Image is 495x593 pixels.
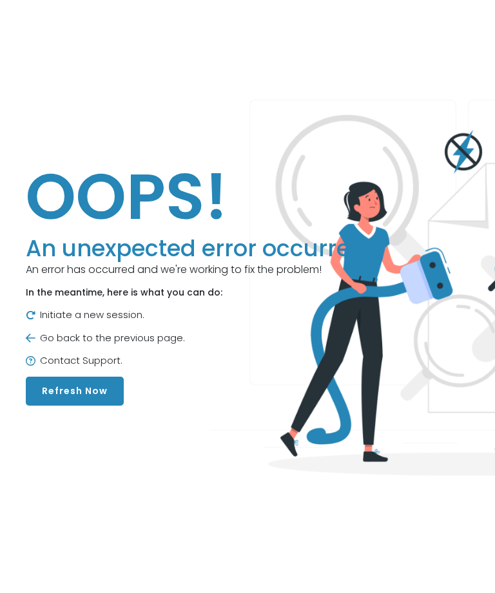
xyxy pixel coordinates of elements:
p: In the meantime, here is what you can do: [26,286,373,299]
p: Contact Support. [26,353,373,368]
p: Initiate a new session. [26,308,373,323]
h3: An unexpected error occurred! [26,235,373,262]
p: Go back to the previous page. [26,331,373,346]
p: An error has occurred and we're working to fix the problem! [26,262,373,278]
h1: OOPS! [26,158,373,235]
button: Refresh Now [26,377,124,406]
